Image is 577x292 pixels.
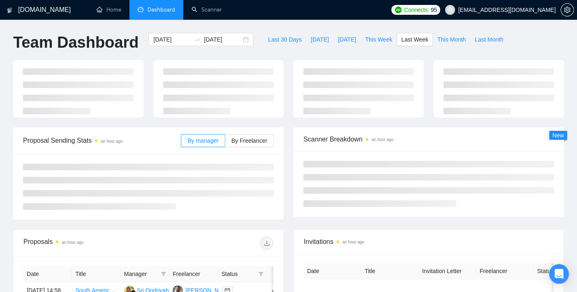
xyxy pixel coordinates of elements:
button: Last Week [397,33,433,46]
span: Last Week [401,35,428,44]
span: dashboard [138,7,143,12]
span: New [552,132,564,139]
span: Proposal Sending Stats [23,135,181,146]
span: filter [258,271,263,276]
span: 95 [431,5,437,14]
th: Title [72,266,120,282]
button: [DATE] [306,33,333,46]
button: This Month [433,33,470,46]
button: setting [561,3,574,16]
span: [DATE] [311,35,329,44]
th: Title [361,263,419,279]
button: Last 30 Days [263,33,306,46]
span: Scanner Breakdown [303,134,554,144]
a: searchScanner [192,6,222,13]
span: By manager [187,137,218,144]
img: logo [7,4,13,17]
h1: Team Dashboard [13,33,138,52]
a: homeHome [97,6,121,13]
span: This Month [437,35,466,44]
img: upwork-logo.png [395,7,402,13]
span: Connects: [404,5,429,14]
time: an hour ago [342,240,364,244]
th: Invitation Letter [419,263,476,279]
span: Dashboard [148,6,175,13]
span: Invitations [304,236,554,247]
th: Freelancer [476,263,534,279]
th: Date [23,266,72,282]
button: This Week [360,33,397,46]
th: Date [304,263,361,279]
div: Proposals [23,236,148,250]
span: Manager [124,269,158,278]
time: an hour ago [101,139,122,144]
span: swap-right [194,36,201,43]
span: Status [222,269,255,278]
a: setting [561,7,574,13]
button: [DATE] [333,33,360,46]
span: Last 30 Days [268,35,302,44]
div: Open Intercom Messenger [549,264,569,284]
span: to [194,36,201,43]
input: End date [204,35,241,44]
th: Manager [121,266,169,282]
span: [DATE] [338,35,356,44]
span: filter [159,268,168,280]
span: setting [561,7,573,13]
time: an hour ago [372,137,393,142]
time: an hour ago [62,240,83,245]
span: This Week [365,35,392,44]
span: Last Month [475,35,503,44]
span: filter [257,268,265,280]
span: user [447,7,453,13]
button: Last Month [470,33,508,46]
th: Freelancer [169,266,218,282]
input: Start date [153,35,191,44]
span: By Freelancer [231,137,267,144]
span: filter [161,271,166,276]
